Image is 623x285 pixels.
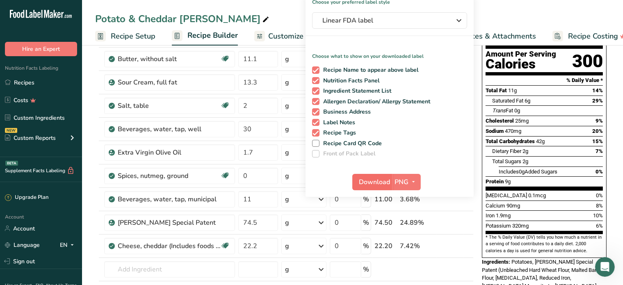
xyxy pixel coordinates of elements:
[592,128,603,134] span: 20%
[572,50,603,72] div: 300
[319,77,380,84] span: Nutrition Facts Panel
[486,75,603,85] section: % Daily Value *
[528,192,546,198] span: 0.1mcg
[486,87,507,93] span: Total Fat
[5,134,56,142] div: Custom Reports
[492,107,506,114] i: Trans
[507,203,520,209] span: 90mg
[5,194,48,202] div: Upgrade Plan
[482,259,510,265] span: Ingredients:
[568,31,618,42] span: Recipe Costing
[118,148,220,157] div: Extra Virgin Olive Oil
[592,138,603,144] span: 15%
[374,241,397,251] div: 22.20
[536,138,545,144] span: 42g
[118,194,220,204] div: Beverages, water, tap, municipal
[319,140,382,147] span: Recipe Card QR Code
[319,119,356,126] span: Label Notes
[374,218,397,228] div: 74.50
[512,223,529,229] span: 320mg
[596,148,603,154] span: 7%
[496,212,511,219] span: 1.9mg
[596,192,603,198] span: 0%
[514,107,520,114] span: 0g
[492,148,521,154] span: Dietary Fiber
[523,148,528,154] span: 2g
[285,194,289,204] div: g
[111,31,155,42] span: Recipe Setup
[393,174,421,190] button: PNG
[400,218,435,228] div: 24.89%
[285,171,289,181] div: g
[285,78,289,87] div: g
[285,124,289,134] div: g
[596,169,603,175] span: 0%
[352,174,393,190] button: Download
[118,78,220,87] div: Sour Cream, full fat
[596,118,603,124] span: 9%
[359,177,390,187] span: Download
[319,66,419,74] span: Recipe Name to appear above label
[5,42,77,56] button: Hire an Expert
[395,177,409,187] span: PNG
[5,128,17,133] div: NEW
[486,118,514,124] span: Cholesterol
[515,118,529,124] span: 25mg
[400,194,435,204] div: 3.68%
[492,98,523,104] span: Saturated Fat
[118,218,220,228] div: [PERSON_NAME] Special Patent
[285,241,289,251] div: g
[499,169,557,175] span: Includes Added Sugars
[187,30,238,41] span: Recipe Builder
[104,261,235,278] input: Add Ingredient
[505,128,521,134] span: 470mg
[486,234,603,254] section: * The % Daily Value (DV) tells you how much a nutrient in a serving of food contributes to a dail...
[306,46,474,60] p: Choose what to show on your downloaded label
[118,54,220,64] div: Butter, without salt
[285,54,289,64] div: g
[486,212,495,219] span: Iron
[508,87,517,93] span: 11g
[486,203,505,209] span: Calcium
[118,241,220,251] div: Cheese, cheddar (Includes foods for USDA's Food Distribution Program)
[268,31,325,42] span: Customize Label
[95,11,271,26] div: Potato & Cheddar [PERSON_NAME]
[525,98,530,104] span: 6g
[596,223,603,229] span: 6%
[486,138,535,144] span: Total Carbohydrates
[319,108,371,116] span: Business Address
[592,87,603,93] span: 14%
[319,150,376,157] span: Front of Pack Label
[285,218,289,228] div: g
[449,27,536,46] a: Notes & Attachments
[492,158,521,164] span: Total Sugars
[118,124,220,134] div: Beverages, water, tap, well
[319,98,431,105] span: Allergen Declaration/ Allergy Statement
[319,129,356,137] span: Recipe Tags
[486,178,504,185] span: Protein
[593,212,603,219] span: 10%
[486,192,527,198] span: [MEDICAL_DATA]
[486,50,556,58] div: Amount Per Serving
[118,171,220,181] div: Spices, nutmeg, ground
[322,16,445,25] span: Linear FDA label
[118,101,220,111] div: Salt, table
[5,238,40,252] a: Language
[319,87,392,95] span: Ingredient Statement List
[505,178,511,185] span: 9g
[374,194,397,204] div: 11.00
[285,101,289,111] div: g
[172,26,238,46] a: Recipe Builder
[312,12,467,29] button: Linear FDA label
[95,27,155,46] a: Recipe Setup
[486,223,511,229] span: Potassium
[285,264,289,274] div: g
[254,27,325,46] a: Customize Label
[486,128,504,134] span: Sodium
[463,31,536,42] span: Notes & Attachments
[492,107,513,114] span: Fat
[592,98,603,104] span: 29%
[519,169,525,175] span: 0g
[400,241,435,251] div: 7.42%
[523,158,528,164] span: 2g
